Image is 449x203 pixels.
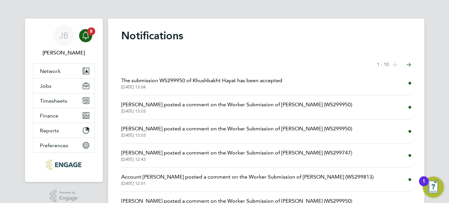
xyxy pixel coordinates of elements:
button: Preferences [33,138,95,152]
span: [PERSON_NAME] posted a comment on the Worker Submission of [PERSON_NAME] (WS299747) [121,149,352,157]
span: Account [PERSON_NAME] posted a comment on the Worker Submission of [PERSON_NAME] (WS299813) [121,173,374,181]
span: [DATE] 13:03 [121,109,352,114]
img: protocol-logo-retina.png [46,159,81,170]
a: JB[PERSON_NAME] [33,25,95,57]
span: [DATE] 13:03 [121,133,352,138]
span: JB [59,31,68,40]
span: [DATE] 12:01 [121,181,374,186]
a: The submission WS299950 of Khushbakht Hayat has been accepted[DATE] 13:04 [121,77,282,90]
span: Josh Boulding [33,49,95,57]
a: [PERSON_NAME] posted a comment on the Worker Submission of [PERSON_NAME] (WS299950)[DATE] 13:03 [121,125,352,138]
span: [DATE] 13:04 [121,85,282,90]
span: Jobs [40,83,51,89]
button: Timesheets [33,93,95,108]
button: Open Resource Center, 1 new notification [423,177,444,198]
span: [DATE] 12:43 [121,157,352,162]
span: 5 [87,27,95,35]
span: Finance [40,113,58,119]
nav: Select page of notifications list [377,58,411,71]
span: [PERSON_NAME] posted a comment on the Worker Submission of [PERSON_NAME] (WS299950) [121,125,352,133]
a: Account [PERSON_NAME] posted a comment on the Worker Submission of [PERSON_NAME] (WS299813)[DATE]... [121,173,374,186]
a: 5 [79,25,92,46]
h1: Notifications [121,29,411,42]
span: Preferences [40,142,68,149]
span: Powered by [59,190,78,195]
button: Network [33,64,95,78]
button: Reports [33,123,95,138]
span: [PERSON_NAME] posted a comment on the Worker Submission of [PERSON_NAME] (WS299950) [121,101,352,109]
a: [PERSON_NAME] posted a comment on the Worker Submission of [PERSON_NAME] (WS299950)[DATE] 13:03 [121,101,352,114]
span: Engage [59,195,78,201]
div: 1 [422,181,425,190]
button: Finance [33,108,95,123]
span: 1 - 10 [377,61,389,68]
span: Reports [40,127,59,134]
button: Jobs [33,79,95,93]
a: Go to home page [33,159,95,170]
span: Timesheets [40,98,67,104]
span: The submission WS299950 of Khushbakht Hayat has been accepted [121,77,282,85]
span: Network [40,68,61,74]
nav: Main navigation [25,18,103,182]
a: [PERSON_NAME] posted a comment on the Worker Submission of [PERSON_NAME] (WS299747)[DATE] 12:43 [121,149,352,162]
a: Powered byEngage [50,190,78,202]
